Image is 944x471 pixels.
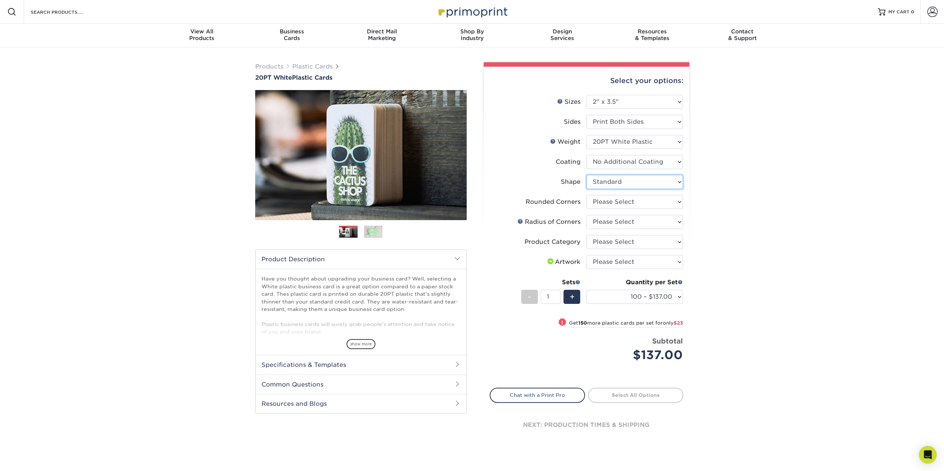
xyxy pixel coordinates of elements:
[490,403,683,447] div: next: production times & shipping
[697,28,787,42] div: & Support
[919,446,937,464] div: Open Intercom Messenger
[256,375,466,394] h2: Common Questions
[524,238,580,246] div: Product Category
[888,9,910,15] span: MY CART
[517,218,580,226] div: Radius of Corners
[526,198,580,206] div: Rounded Corners
[592,346,683,364] div: $137.00
[427,28,517,35] span: Shop By
[569,320,683,328] small: Get more plastic cards per set for
[697,24,787,47] a: Contact& Support
[561,178,580,186] div: Shape
[256,394,466,413] h2: Resources and Blogs
[255,74,467,81] a: 20PT WhitePlastic Cards
[255,74,467,81] h1: Plastic Cards
[247,28,337,42] div: Cards
[339,226,358,239] img: Plastic Cards 01
[337,24,427,47] a: Direct MailMarketing
[2,448,63,468] iframe: Google Customer Reviews
[435,4,509,20] img: Primoprint
[157,28,247,42] div: Products
[588,388,683,402] a: Select All Options
[517,28,607,35] span: Design
[564,117,580,126] div: Sides
[517,24,607,47] a: DesignServices
[157,28,247,35] span: View All
[517,28,607,42] div: Services
[586,278,683,287] div: Quantity per Set
[292,63,333,70] a: Plastic Cards
[256,250,466,269] h2: Product Description
[490,67,683,95] div: Select your options:
[607,28,697,35] span: Resources
[255,74,292,81] span: 20PT White
[256,355,466,374] h2: Specifications & Templates
[663,320,683,326] span: only
[911,9,914,14] span: 0
[490,388,585,402] a: Chat with a Print Pro
[30,7,102,16] input: SEARCH PRODUCTS.....
[607,24,697,47] a: Resources& Templates
[550,137,580,146] div: Weight
[556,157,580,166] div: Coating
[546,258,580,266] div: Artwork
[697,28,787,35] span: Contact
[255,82,467,228] img: 20PT White 01
[427,24,517,47] a: Shop ByIndustry
[427,28,517,42] div: Industry
[521,278,580,287] div: Sets
[674,320,683,326] span: $23
[364,225,382,238] img: Plastic Cards 02
[569,291,574,302] span: +
[247,28,337,35] span: Business
[557,97,580,106] div: Sizes
[157,24,247,47] a: View AllProducts
[578,320,587,326] strong: 150
[652,337,683,345] strong: Subtotal
[255,63,283,70] a: Products
[337,28,427,42] div: Marketing
[607,28,697,42] div: & Templates
[247,24,337,47] a: BusinessCards
[561,319,563,326] span: !
[346,339,375,349] span: show more
[337,28,427,35] span: Direct Mail
[528,291,531,302] span: -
